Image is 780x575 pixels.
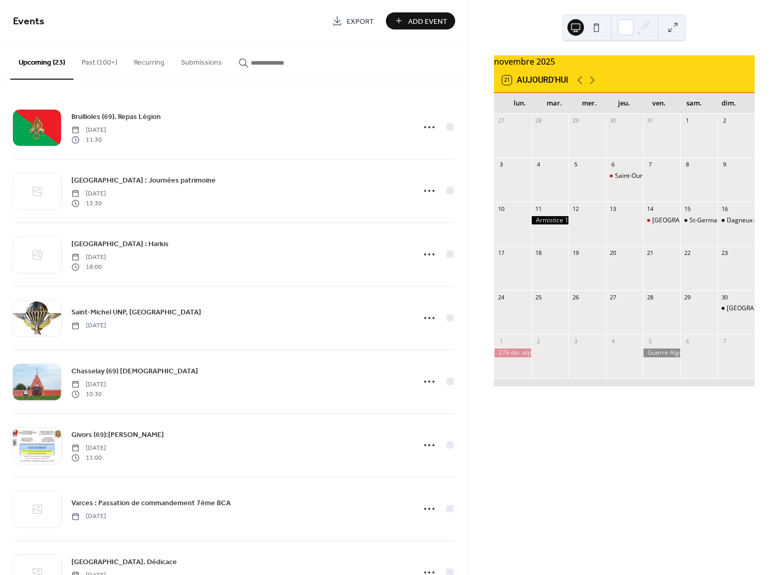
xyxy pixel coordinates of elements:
div: 5 [646,337,654,345]
div: 6 [683,337,691,345]
a: [GEOGRAPHIC_DATA]. Dédicace [71,556,177,568]
span: [DATE] [71,380,106,389]
div: mar. [537,93,572,114]
div: 2 [721,117,728,125]
div: 1 [497,337,505,345]
div: novembre 2025 [494,55,755,68]
span: Givors (69):[PERSON_NAME] [71,430,164,441]
span: [DATE] [71,512,106,521]
div: 27 [609,293,617,301]
a: Chasselay (69) [DEMOGRAPHIC_DATA] [71,365,198,377]
div: 9 [721,161,728,169]
div: 3 [572,337,579,345]
div: 27 [497,117,505,125]
div: Dagneux (01) : cimetière allemand [717,216,755,225]
span: Varces : Passation de commandement 7ème BCA [71,498,231,509]
div: 5 [572,161,579,169]
a: Brullioles (69). Repas Légion [71,111,161,123]
div: 3 [497,161,505,169]
div: 1 [683,117,691,125]
div: 14 [646,205,654,213]
span: 10:30 [71,389,106,399]
div: 7 [721,337,728,345]
div: dim. [712,93,746,114]
div: 25 [534,293,542,301]
button: 21Aujourd'hui [499,73,572,87]
span: [DATE] [71,444,106,453]
div: 2 [534,337,542,345]
div: Lyon. Gala AORL [643,216,680,225]
div: 10 [497,205,505,213]
div: Guerre Algérie [643,349,680,357]
span: [DATE] [71,126,106,135]
span: [DATE] [71,321,106,330]
div: 21 [646,249,654,257]
a: Givors (69):[PERSON_NAME] [71,429,164,441]
button: Recurring [126,42,173,79]
div: lun. [502,93,537,114]
button: Submissions [173,42,230,79]
div: 12 [572,205,579,213]
span: 13:30 [71,199,106,208]
div: 29 [683,293,691,301]
div: 26 [572,293,579,301]
div: 22 [683,249,691,257]
div: 24 [497,293,505,301]
div: 4 [609,337,617,345]
div: 16 [721,205,728,213]
span: 11:30 [71,135,106,144]
a: Export [324,12,382,29]
div: Armistice 11 Nov. [531,216,568,225]
div: [GEOGRAPHIC_DATA]. Gala AORL [652,216,748,225]
span: Chasselay (69) [DEMOGRAPHIC_DATA] [71,366,198,377]
div: 29 [572,117,579,125]
button: Upcoming (23) [10,42,73,80]
div: 8 [683,161,691,169]
button: Past (100+) [73,42,126,79]
div: 27è div. alpine : expo [494,349,531,357]
div: 7 [646,161,654,169]
div: Saint-Ours (63) : forum régional [606,172,643,180]
div: St-Germain-au Mt d'Or. Cérémonie [680,216,717,225]
span: Saint-Michel UNP, [GEOGRAPHIC_DATA] [71,307,201,318]
a: Varces : Passation de commandement 7ème BCA [71,497,231,509]
span: Add Event [408,16,447,27]
div: 11 [534,205,542,213]
span: [DATE] [71,253,106,262]
span: Events [13,11,44,32]
div: 6 [609,161,617,169]
span: Brullioles (69). Repas Légion [71,112,161,123]
button: Add Event [386,12,455,29]
div: 13 [609,205,617,213]
div: Lyon : Messe FARAC [717,304,755,313]
div: ven. [642,93,677,114]
div: 30 [609,117,617,125]
a: [GEOGRAPHIC_DATA] : Harkis [71,238,169,250]
span: [GEOGRAPHIC_DATA]. Dédicace [71,557,177,568]
div: jeu. [607,93,641,114]
div: 30 [721,293,728,301]
a: Saint-Michel UNP, [GEOGRAPHIC_DATA] [71,306,201,318]
div: 4 [534,161,542,169]
div: 15 [683,205,691,213]
span: [GEOGRAPHIC_DATA] : Harkis [71,239,169,250]
div: 28 [534,117,542,125]
span: 18:00 [71,262,106,271]
div: mer. [572,93,607,114]
span: [DATE] [71,189,106,199]
div: sam. [677,93,711,114]
div: 23 [721,249,728,257]
div: 28 [646,293,654,301]
a: [GEOGRAPHIC_DATA] : Journées patrimoine [71,174,216,186]
div: 19 [572,249,579,257]
span: 11:00 [71,453,106,462]
span: [GEOGRAPHIC_DATA] : Journées patrimoine [71,175,216,186]
div: 18 [534,249,542,257]
div: Saint-Ours (63) : forum régional [615,172,706,180]
div: 20 [609,249,617,257]
div: 17 [497,249,505,257]
span: Export [347,16,374,27]
div: 31 [646,117,654,125]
